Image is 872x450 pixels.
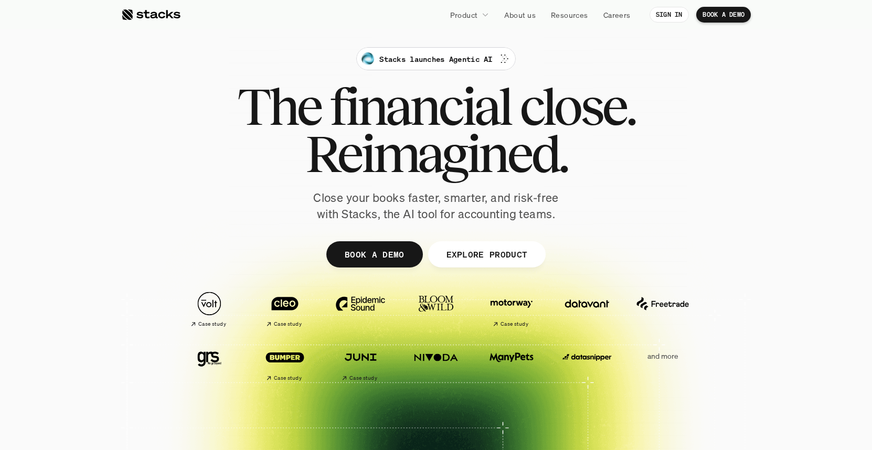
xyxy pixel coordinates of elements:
[519,83,635,130] span: close.
[656,11,683,18] p: SIGN IN
[305,130,567,177] span: Reimagined.
[274,321,302,327] h2: Case study
[703,11,745,18] p: BOOK A DEMO
[551,9,588,20] p: Resources
[328,340,393,385] a: Case study
[446,247,527,262] p: EXPLORE PRODUCT
[349,375,377,381] h2: Case study
[305,190,567,222] p: Close your books faster, smarter, and risk-free with Stacks, the AI tool for accounting teams.
[356,47,515,70] a: Stacks launches Agentic AI
[650,7,689,23] a: SIGN IN
[545,5,594,24] a: Resources
[252,340,317,385] a: Case study
[504,9,536,20] p: About us
[237,83,321,130] span: The
[428,241,546,267] a: EXPLORE PRODUCT
[450,9,478,20] p: Product
[696,7,751,23] a: BOOK A DEMO
[630,352,695,361] p: and more
[326,241,423,267] a: BOOK A DEMO
[603,9,631,20] p: Careers
[177,286,242,332] a: Case study
[345,247,405,262] p: BOOK A DEMO
[252,286,317,332] a: Case study
[479,286,544,332] a: Case study
[198,321,226,327] h2: Case study
[329,83,511,130] span: financial
[597,5,637,24] a: Careers
[498,5,542,24] a: About us
[274,375,302,381] h2: Case study
[379,53,492,65] p: Stacks launches Agentic AI
[501,321,528,327] h2: Case study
